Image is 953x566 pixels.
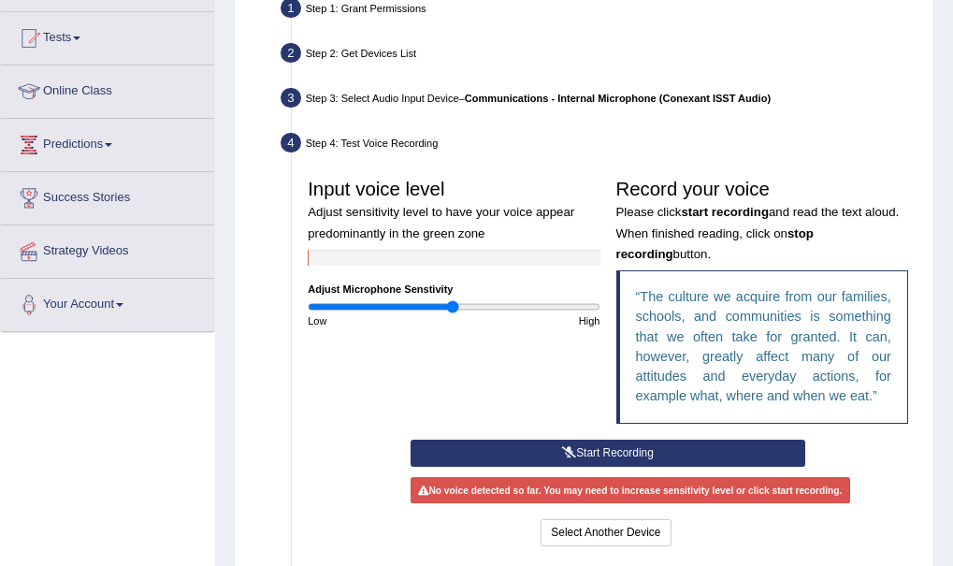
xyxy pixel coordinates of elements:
[308,282,453,297] label: Adjust Microphone Senstivity
[308,179,599,241] h3: Input voice level
[1,119,214,166] a: Predictions
[459,93,771,104] span: –
[1,172,214,219] a: Success Stories
[465,93,771,104] b: Communications - Internal Microphone (Conexant ISST Audio)
[300,313,455,328] div: Low
[541,519,671,546] button: Select Another Device
[1,279,214,326] a: Your Account
[616,205,900,261] small: Please click and read the text aloud. When finished reading, click on button.
[274,128,927,163] div: Step 4: Test Voice Recording
[274,38,927,73] div: Step 2: Get Devices List
[1,65,214,112] a: Online Class
[616,179,908,263] h3: Record your voice
[308,205,574,239] small: Adjust sensitivity level to have your voice appear predominantly in the green zone
[274,83,927,118] div: Step 3: Select Audio Input Device
[454,313,608,328] div: High
[411,440,805,467] button: Start Recording
[411,477,850,503] div: No voice detected so far. You may need to increase sensitivity level or click start recording.
[636,289,891,403] q: The culture we acquire from our families, schools, and communities is something that we often tak...
[1,225,214,272] a: Strategy Videos
[1,12,214,59] a: Tests
[681,205,769,219] b: start recording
